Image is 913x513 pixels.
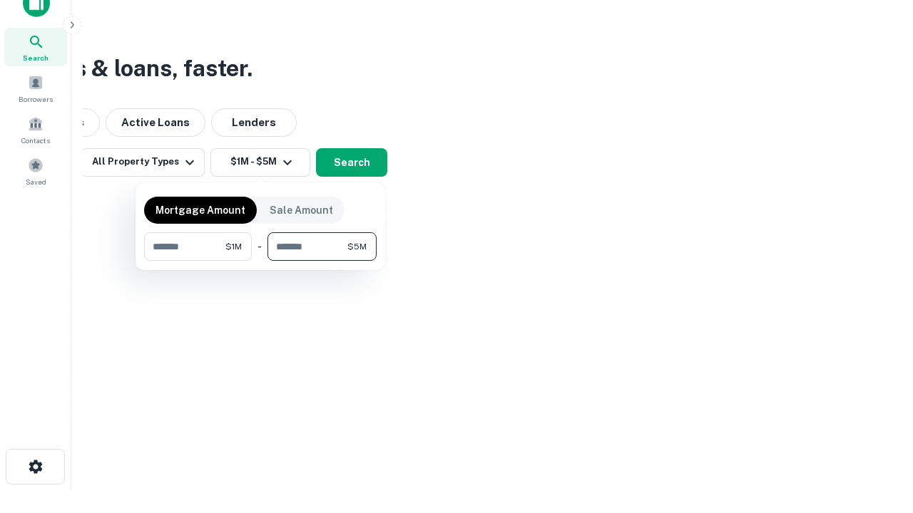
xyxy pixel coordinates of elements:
[155,202,245,218] p: Mortgage Amount
[225,240,242,253] span: $1M
[270,202,333,218] p: Sale Amount
[347,240,367,253] span: $5M
[842,353,913,422] iframe: Chat Widget
[257,232,262,261] div: -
